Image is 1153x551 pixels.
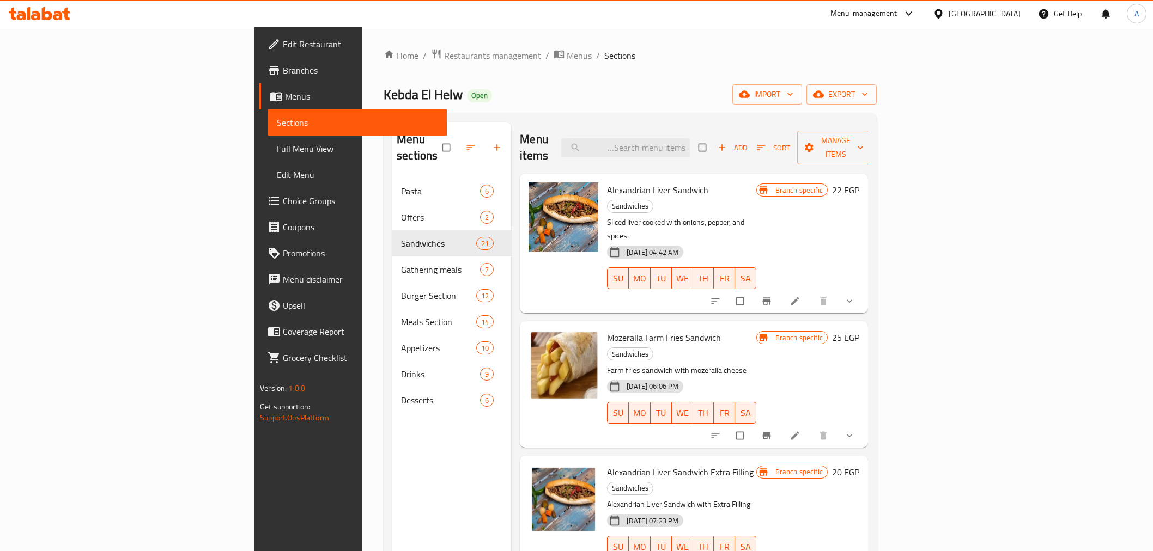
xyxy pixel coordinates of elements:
span: MO [633,405,646,421]
button: MO [629,267,651,289]
button: delete [811,424,838,448]
span: Menus [567,49,592,62]
a: Menu disclaimer [259,266,447,292]
div: Sandwiches21 [392,230,511,256]
button: SU [607,267,629,289]
div: [GEOGRAPHIC_DATA] [949,8,1021,20]
span: Version: [260,381,287,395]
span: Alexandrian Liver Sandwich [607,182,708,198]
span: TU [655,405,667,421]
span: Mozeralla Farm Fries Sandwich [607,329,721,346]
a: Branches [259,57,447,83]
div: Desserts6 [392,387,511,413]
span: TU [655,271,667,286]
button: FR [714,402,735,424]
span: 12 [477,291,493,301]
span: Add [718,142,747,154]
span: Meals Section [401,315,476,328]
button: SA [735,267,756,289]
span: WE [676,405,689,421]
div: items [480,185,494,198]
span: Select all sections [436,137,459,158]
span: SA [739,271,752,286]
svg: Show Choices [844,296,855,307]
h2: Menu items [520,131,548,164]
div: Menu-management [830,7,897,20]
span: Coupons [283,221,438,234]
button: Branch-specific-item [755,289,781,313]
span: Branch specific [771,333,827,343]
div: Drinks9 [392,361,511,387]
span: Manage items [806,134,866,161]
button: delete [811,289,838,313]
li: / [596,49,600,62]
h6: 22 EGP [832,182,859,198]
span: SA [739,405,752,421]
span: Edit Restaurant [283,38,438,51]
div: items [476,341,494,354]
span: Add item [715,139,750,156]
a: Coupons [259,214,447,240]
div: items [476,289,494,302]
a: Sections [268,109,447,136]
span: SU [612,405,624,421]
div: Sandwiches [607,482,653,495]
span: Alexandrian Liver Sandwich Extra Filling [607,464,754,480]
div: items [476,315,494,328]
span: 2 [481,212,493,223]
span: Upsell [283,299,438,312]
span: 10 [477,343,493,353]
a: Full Menu View [268,136,447,162]
div: Gathering meals7 [392,256,511,283]
button: SU [607,402,629,424]
span: Gathering meals [401,263,480,276]
a: Choice Groups [259,188,447,214]
p: Farm fries sandwich with mozeralla cheese [607,364,756,377]
button: import [732,84,802,105]
span: Sort [757,142,790,154]
div: Burger Section12 [392,283,511,309]
button: Branch-specific-item [755,424,781,448]
span: Sections [277,116,438,129]
span: 6 [481,395,493,406]
button: Sort [754,139,793,156]
button: TH [693,402,714,424]
button: TU [651,267,672,289]
button: WE [672,402,693,424]
a: Coverage Report [259,319,447,345]
a: Support.OpsPlatform [260,411,329,425]
span: Menu disclaimer [283,273,438,286]
img: Alexandrian Liver Sandwich Extra Filling [529,464,598,534]
button: show more [838,289,864,313]
span: 1.0.0 [288,381,305,395]
img: Mozeralla Farm Fries Sandwich [529,330,598,400]
p: Alexandrian Liver Sandwich with Extra Filling [607,498,756,511]
span: Promotions [283,247,438,260]
a: Upsell [259,292,447,319]
span: Sandwiches [608,200,653,212]
span: Full Menu View [277,142,438,155]
span: Edit Menu [277,168,438,181]
span: Sandwiches [608,348,653,360]
span: [DATE] 06:06 PM [622,381,683,391]
div: items [480,211,494,224]
button: Add section [485,136,511,160]
nav: breadcrumb [384,48,877,63]
input: search [561,138,690,157]
li: / [545,49,549,62]
span: A [1134,8,1139,20]
span: Choice Groups [283,194,438,207]
button: Manage items [797,131,875,164]
span: Open [467,91,492,100]
span: Branch specific [771,185,827,195]
span: Desserts [401,394,480,407]
button: MO [629,402,651,424]
button: SA [735,402,756,424]
span: Appetizers [401,341,476,354]
span: WE [676,271,689,286]
div: Offers2 [392,204,511,230]
div: Meals Section14 [392,309,511,335]
a: Edit Restaurant [259,31,447,57]
span: Grocery Checklist [283,351,438,364]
